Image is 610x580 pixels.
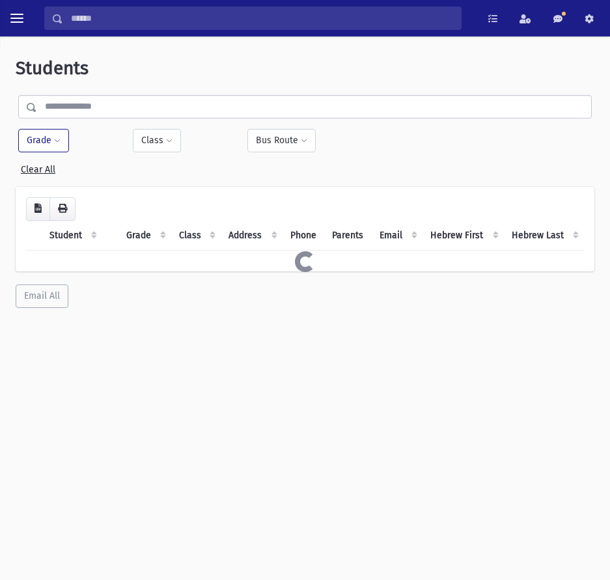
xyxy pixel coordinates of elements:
th: Phone [283,221,325,251]
th: Parents [324,221,372,251]
th: Address [221,221,282,251]
span: Students [16,57,89,79]
th: Email [372,221,423,251]
button: Print [49,197,76,221]
button: Email All [16,284,68,308]
th: Hebrew First [423,221,503,251]
input: Search [63,7,461,30]
th: Grade [118,221,171,251]
button: Class [133,129,181,152]
button: Grade [18,129,69,152]
button: CSV [26,197,50,221]
button: toggle menu [5,7,29,30]
button: Bus Route [247,129,316,152]
th: Class [171,221,221,251]
a: Clear All [21,159,55,175]
th: Student [42,221,102,251]
th: Hebrew Last [504,221,585,251]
